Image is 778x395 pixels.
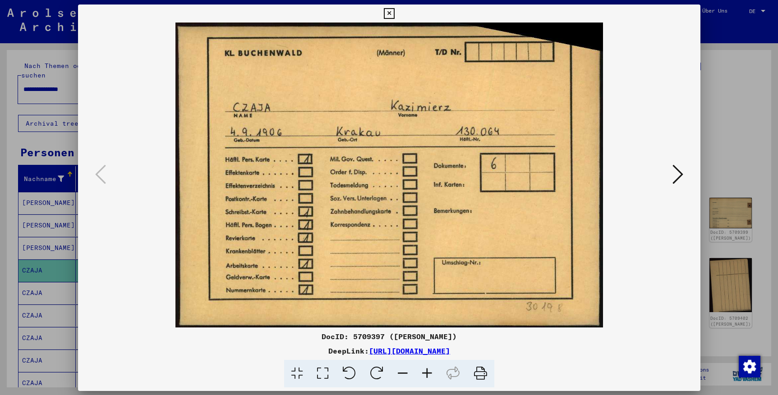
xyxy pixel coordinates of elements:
[109,23,670,327] img: 001.jpg
[78,331,700,342] div: DocID: 5709397 ([PERSON_NAME])
[738,355,760,377] div: Zustimmung ändern
[369,346,450,355] a: [URL][DOMAIN_NAME]
[739,356,760,377] img: Zustimmung ändern
[78,345,700,356] div: DeepLink:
